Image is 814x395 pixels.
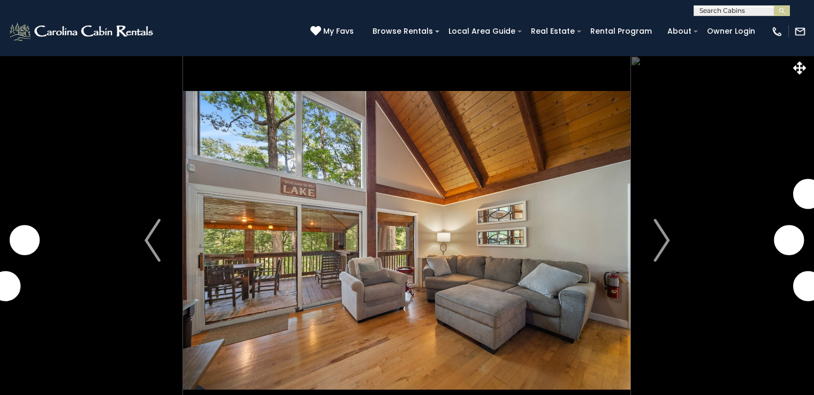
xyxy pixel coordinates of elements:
[702,23,760,40] a: Owner Login
[367,23,438,40] a: Browse Rentals
[310,26,356,37] a: My Favs
[585,23,657,40] a: Rental Program
[144,219,161,262] img: arrow
[8,21,156,42] img: White-1-2.png
[794,26,806,37] img: mail-regular-white.png
[653,219,670,262] img: arrow
[771,26,783,37] img: phone-regular-white.png
[662,23,697,40] a: About
[526,23,580,40] a: Real Estate
[323,26,354,37] span: My Favs
[443,23,521,40] a: Local Area Guide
